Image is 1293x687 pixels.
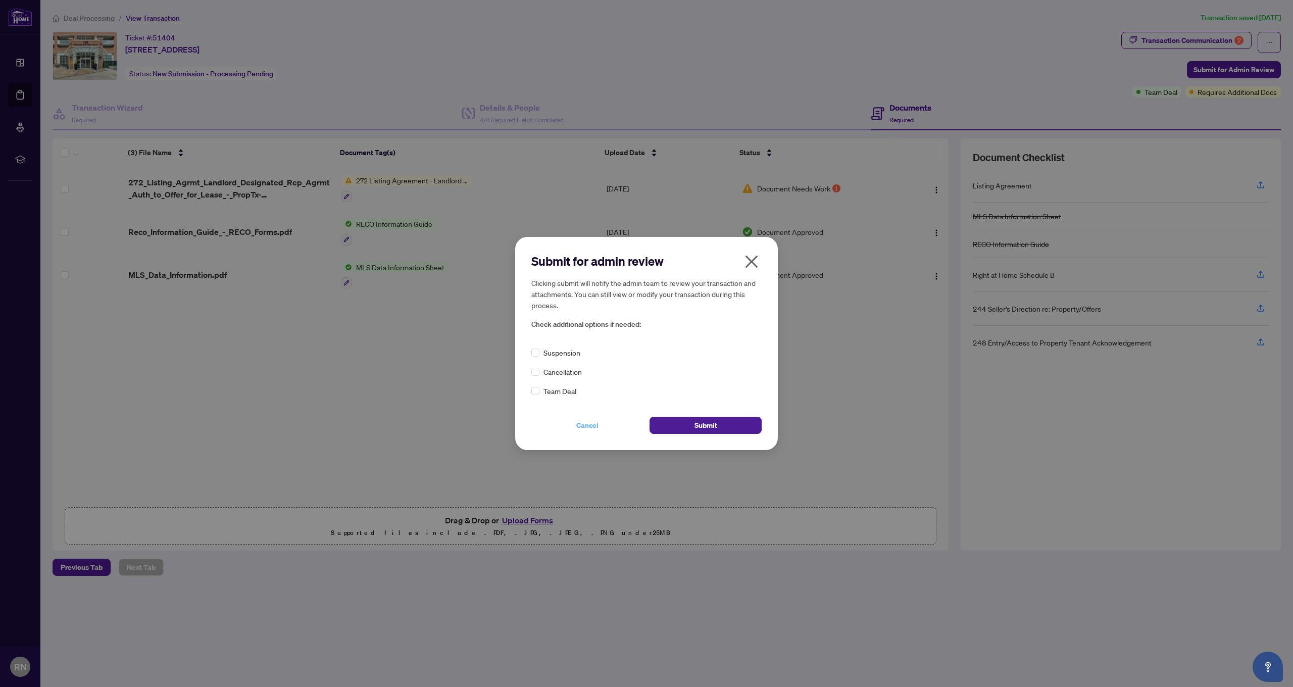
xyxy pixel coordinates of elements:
span: Team Deal [543,385,576,397]
span: Cancellation [543,366,582,377]
button: Cancel [531,417,643,434]
span: Cancel [576,417,599,433]
span: Suspension [543,347,580,358]
span: Check additional options if needed: [531,319,762,330]
h2: Submit for admin review [531,253,762,269]
button: Open asap [1253,652,1283,682]
span: Submit [694,417,717,433]
h5: Clicking submit will notify the admin team to review your transaction and attachments. You can st... [531,277,762,311]
button: Submit [650,417,762,434]
span: close [743,254,760,270]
